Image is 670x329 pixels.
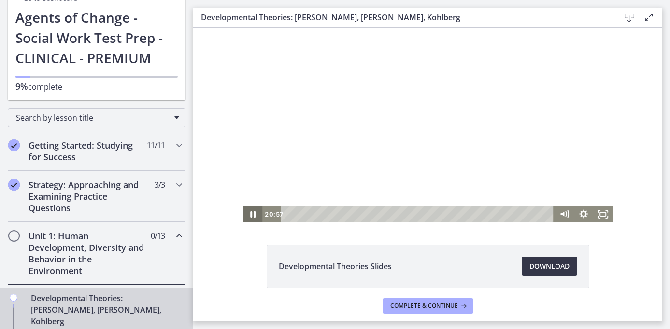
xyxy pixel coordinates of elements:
span: 3 / 3 [155,179,165,191]
button: Mute [361,191,381,207]
div: Search by lesson title [8,108,185,127]
span: Complete & continue [390,302,458,310]
h2: Getting Started: Studying for Success [29,139,146,163]
h3: Developmental Theories: [PERSON_NAME], [PERSON_NAME], Kohlberg [201,12,604,23]
span: 0 / 13 [151,230,165,242]
span: Developmental Theories Slides [279,260,392,272]
button: Show settings menu [381,191,400,207]
h1: Agents of Change - Social Work Test Prep - CLINICAL - PREMIUM [15,7,178,68]
h2: Unit 1: Human Development, Diversity and Behavior in the Environment [29,230,146,276]
button: Fullscreen [400,191,419,207]
i: Completed [8,179,20,191]
h2: Strategy: Approaching and Examining Practice Questions [29,179,146,214]
p: complete [15,81,178,93]
a: Download [522,257,577,276]
i: Completed [8,139,20,151]
span: Download [529,260,570,272]
span: 9% [15,81,28,92]
button: Complete & continue [383,298,473,314]
span: 11 / 11 [147,139,165,151]
iframe: Video Lesson [193,15,662,222]
span: Search by lesson title [16,112,170,123]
